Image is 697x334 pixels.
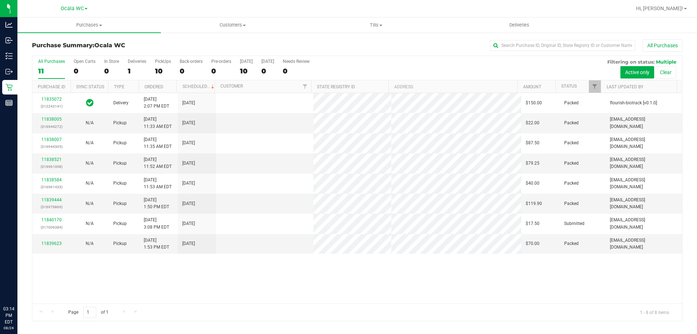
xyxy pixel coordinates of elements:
span: Packed [564,120,579,126]
inline-svg: Inbound [5,37,13,44]
button: All Purchases [643,39,682,52]
div: Open Carts [74,59,95,64]
span: Packed [564,140,579,146]
a: 11840170 [41,217,62,222]
button: N/A [86,240,94,247]
p: (316961008) [37,163,66,170]
a: State Registry ID [317,84,355,89]
a: Scheduled [183,84,216,89]
span: Pickup [113,220,127,227]
inline-svg: Retail [5,84,13,91]
span: Multiple [656,59,676,65]
p: (316979869) [37,204,66,210]
span: [DATE] 11:52 AM EDT [144,156,172,170]
a: 11839444 [41,197,62,202]
span: Filtering on status: [607,59,655,65]
div: 0 [283,67,310,75]
a: Customer [220,84,243,89]
div: Back-orders [180,59,203,64]
span: [DATE] [182,200,195,207]
div: 10 [155,67,171,75]
p: (316961433) [37,184,66,190]
th: Address [388,80,517,93]
div: Deliveries [128,59,146,64]
span: Not Applicable [86,241,94,246]
span: $17.50 [526,220,539,227]
a: 11835072 [41,97,62,102]
span: $22.00 [526,120,539,126]
span: [EMAIL_ADDRESS][DOMAIN_NAME] [610,217,678,230]
a: Tills [304,17,448,33]
button: N/A [86,140,94,146]
input: 1 [83,307,96,318]
input: Search Purchase ID, Original ID, State Registry ID or Customer Name... [490,40,635,51]
span: Tills [305,22,447,28]
a: Customers [161,17,304,33]
span: Pickup [113,160,127,167]
span: Hi, [PERSON_NAME]! [636,5,683,11]
span: Pickup [113,120,127,126]
span: Packed [564,240,579,247]
button: N/A [86,180,94,187]
a: 11838005 [41,117,62,122]
div: All Purchases [38,59,65,64]
span: Packed [564,100,579,106]
inline-svg: Analytics [5,21,13,28]
span: 1 - 8 of 8 items [634,307,675,318]
a: Filter [589,80,601,93]
span: Pickup [113,180,127,187]
a: Filter [299,80,311,93]
span: Packed [564,180,579,187]
a: 11838521 [41,157,62,162]
span: Submitted [564,220,584,227]
span: [DATE] [182,240,195,247]
span: Not Applicable [86,161,94,166]
span: $70.00 [526,240,539,247]
span: Pickup [113,200,127,207]
span: [DATE] [182,100,195,106]
a: 11839623 [41,241,62,246]
span: [EMAIL_ADDRESS][DOMAIN_NAME] [610,156,678,170]
span: Ocala WC [94,42,125,49]
span: Ocala WC [61,5,84,12]
span: Packed [564,160,579,167]
p: 08/24 [3,325,14,331]
span: Not Applicable [86,181,94,186]
div: [DATE] [261,59,274,64]
p: (316944272) [37,123,66,130]
span: Deliveries [500,22,539,28]
button: Clear [655,66,676,79]
p: (317006384) [37,224,66,231]
span: [DATE] [182,120,195,126]
inline-svg: Outbound [5,68,13,75]
a: 11838007 [41,137,62,142]
span: [DATE] [182,160,195,167]
span: [EMAIL_ADDRESS][DOMAIN_NAME] [610,136,678,150]
span: [DATE] [182,220,195,227]
span: [EMAIL_ADDRESS][DOMAIN_NAME] [610,237,678,251]
div: PickUps [155,59,171,64]
button: N/A [86,220,94,227]
p: (316944305) [37,143,66,150]
span: [DATE] 3:08 PM EDT [144,217,169,230]
a: Purchases [17,17,161,33]
div: 0 [74,67,95,75]
span: Customers [161,22,304,28]
a: Amount [523,84,541,89]
div: 1 [128,67,146,75]
div: 11 [38,67,65,75]
span: Pickup [113,140,127,146]
span: [DATE] 1:53 PM EDT [144,237,169,251]
span: $79.25 [526,160,539,167]
span: Delivery [113,100,129,106]
span: [DATE] 2:07 PM EDT [144,96,169,110]
a: 11838584 [41,177,62,182]
span: Packed [564,200,579,207]
div: In Store [104,59,119,64]
a: Deliveries [448,17,591,33]
span: Pickup [113,240,127,247]
div: 0 [211,67,231,75]
button: N/A [86,160,94,167]
a: Purchase ID [38,84,65,89]
a: Last Updated By [607,84,643,89]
